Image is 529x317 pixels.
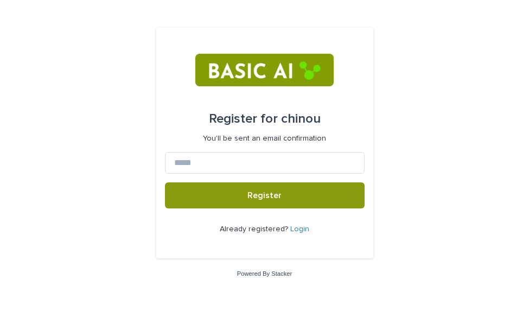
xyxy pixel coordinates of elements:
[290,225,309,233] a: Login
[203,134,326,143] p: You'll be sent an email confirmation
[209,112,278,125] span: Register for
[195,54,334,86] img: RtIB8pj2QQiOZo6waziI
[237,270,292,277] a: Powered By Stacker
[165,182,365,208] button: Register
[209,104,321,134] div: chinou
[247,191,282,200] span: Register
[220,225,290,233] span: Already registered?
